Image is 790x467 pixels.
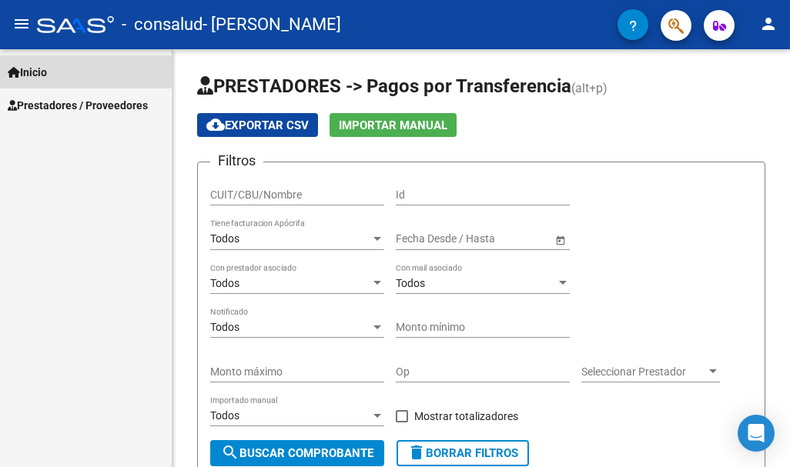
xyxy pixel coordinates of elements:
mat-icon: menu [12,15,31,33]
span: Prestadores / Proveedores [8,97,148,114]
button: Open calendar [552,232,568,248]
button: Exportar CSV [197,113,318,137]
button: Buscar Comprobante [210,440,384,466]
span: Todos [210,321,239,333]
input: Fecha fin [465,232,541,245]
span: Exportar CSV [206,118,309,132]
button: Importar Manual [330,113,457,137]
span: PRESTADORES -> Pagos por Transferencia [197,75,571,97]
span: - consalud [122,8,203,42]
span: Borrar Filtros [407,446,518,460]
div: Open Intercom Messenger [738,415,775,452]
span: Todos [210,277,239,289]
mat-icon: search [221,443,239,462]
mat-icon: delete [407,443,426,462]
h3: Filtros [210,150,263,172]
span: Todos [210,409,239,422]
span: Todos [210,232,239,245]
mat-icon: person [759,15,778,33]
span: Inicio [8,64,47,81]
span: - [PERSON_NAME] [203,8,341,42]
span: Mostrar totalizadores [414,407,518,425]
span: (alt+p) [571,81,608,95]
span: Seleccionar Prestador [581,365,706,379]
span: Todos [396,277,425,289]
button: Borrar Filtros [397,440,529,466]
span: Importar Manual [339,118,447,132]
mat-icon: cloud_download [206,115,225,134]
span: Buscar Comprobante [221,446,373,460]
input: Fecha inicio [396,232,452,245]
